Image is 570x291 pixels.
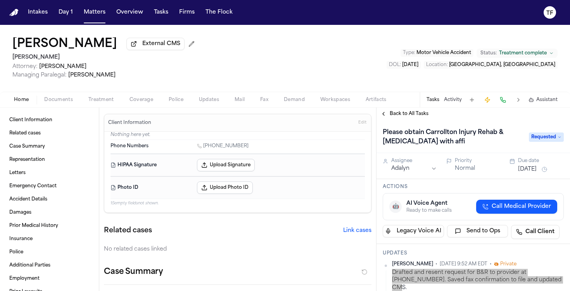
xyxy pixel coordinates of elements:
a: Representation [6,153,93,166]
span: DOL : [389,63,401,67]
button: Matters [81,5,109,19]
p: 15 empty fields not shown. [111,200,365,206]
span: Demand [284,97,305,103]
a: Call Client [511,225,560,239]
button: The Flock [202,5,236,19]
button: Tasks [427,97,439,103]
button: Edit Type: Motor Vehicle Accident [401,49,473,57]
div: AI Voice Agent [406,200,452,207]
img: Finch Logo [9,9,19,16]
button: Add Task [466,94,477,105]
span: Location : [426,63,448,67]
span: Home [14,97,29,103]
a: Insurance [6,233,93,245]
a: Employment [6,272,93,285]
span: External CMS [142,40,180,48]
button: Edit [356,117,369,129]
p: Nothing here yet. [111,132,365,139]
span: Call Medical Provider [492,203,551,211]
button: Create Immediate Task [482,94,493,105]
button: Activity [444,97,462,103]
a: Call 1 (469) 237-0231 [197,143,249,149]
div: No related cases linked [104,246,371,253]
button: Send to Ops [447,225,508,237]
span: Assistant [536,97,558,103]
a: Emergency Contact [6,180,93,192]
button: Upload Signature [197,159,255,171]
h2: [PERSON_NAME] [12,53,198,62]
button: [DATE] [518,166,537,173]
span: Documents [44,97,73,103]
span: Back to All Tasks [390,111,428,117]
h2: Related cases [104,225,152,236]
span: • [490,261,492,267]
a: Case Summary [6,140,93,153]
a: Client Information [6,114,93,126]
span: • [435,261,437,267]
span: Treatment [88,97,114,103]
span: Motor Vehicle Accident [416,51,471,55]
button: Assistant [529,97,558,103]
dt: HIPAA Signature [111,159,192,171]
a: Related cases [6,127,93,139]
span: Coverage [130,97,153,103]
span: [DATE] 9:52 AM EDT [440,261,487,267]
button: Overview [113,5,146,19]
span: [PERSON_NAME] [392,261,433,267]
button: Normal [455,165,475,173]
h1: Please obtain Carrollton Injury Rehab & [MEDICAL_DATA] with affi [380,126,524,148]
span: Requested [529,132,564,142]
span: Private [500,261,516,267]
h3: Updates [383,250,564,256]
h3: Actions [383,184,564,190]
button: Link cases [343,227,371,235]
span: Police [169,97,183,103]
span: [PERSON_NAME] [68,72,116,78]
a: Accident Details [6,193,93,206]
span: Edit [358,120,366,125]
span: 🤖 [392,203,399,211]
span: Phone Numbers [111,143,149,149]
button: Intakes [25,5,51,19]
a: Prior Medical History [6,220,93,232]
div: Priority [455,158,501,164]
button: Firms [176,5,198,19]
span: [DATE] [402,63,418,67]
span: Managing Paralegal: [12,72,67,78]
span: Mail [235,97,245,103]
span: Type : [403,51,415,55]
span: Updates [199,97,219,103]
div: Ready to make calls [406,207,452,214]
a: Additional Parties [6,259,93,272]
a: Police [6,246,93,258]
button: Make a Call [497,94,508,105]
div: Assignee [391,158,437,164]
button: External CMS [126,38,185,50]
button: Back to All Tasks [377,111,432,117]
a: Tasks [151,5,171,19]
a: Home [9,9,19,16]
a: Damages [6,206,93,219]
span: [PERSON_NAME] [39,64,86,70]
button: Legacy Voice AI [383,225,444,237]
div: Due date [518,158,564,164]
span: Attorney: [12,64,38,70]
h2: Case Summary [104,266,163,278]
button: Edit DOL: 2025-02-12 [387,61,421,69]
h3: Client Information [107,120,153,126]
button: Change status from Treatment complete [477,49,558,58]
button: Snooze task [540,165,549,174]
button: Day 1 [55,5,76,19]
dt: Photo ID [111,181,192,194]
button: Upload Photo ID [197,181,253,194]
h1: [PERSON_NAME] [12,37,117,51]
button: Call Medical Provider [476,200,557,214]
span: Workspaces [320,97,350,103]
span: Fax [260,97,268,103]
button: Edit Location: Lewisville, TX [424,61,558,69]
